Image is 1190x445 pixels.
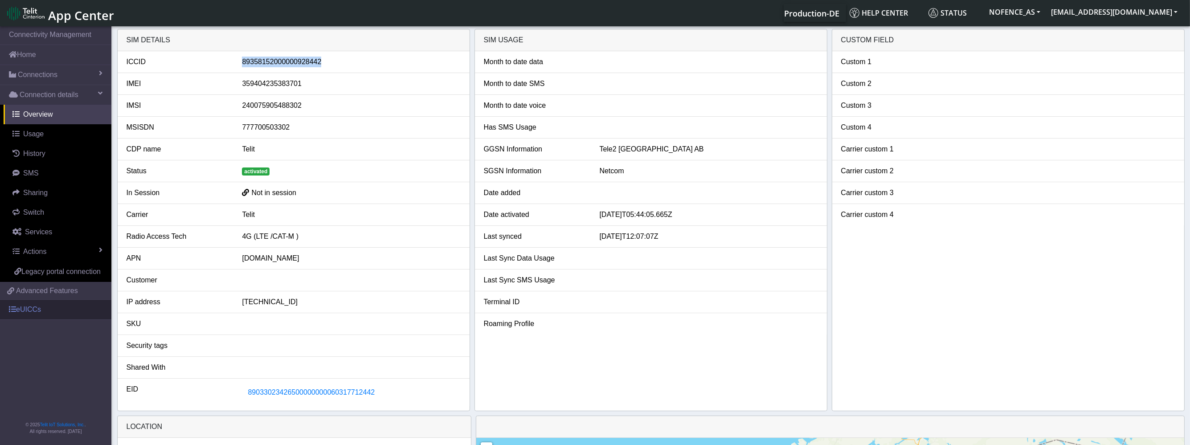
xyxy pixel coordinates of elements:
div: Customer [120,275,236,286]
div: EID [120,384,236,401]
div: Last Sync SMS Usage [477,275,593,286]
div: 359404235383701 [235,78,467,89]
div: 89358152000000928442 [235,57,467,67]
div: Telit [235,209,467,220]
a: Your current platform instance [784,4,839,22]
span: Sharing [23,189,48,196]
div: Custom 3 [834,100,950,111]
button: NOFENCE_AS [984,4,1046,20]
div: Status [120,166,236,176]
span: activated [242,167,270,176]
div: Custom 4 [834,122,950,133]
span: Connections [18,69,57,80]
a: Overview [4,105,111,124]
span: History [23,150,45,157]
button: [EMAIL_ADDRESS][DOMAIN_NAME] [1046,4,1183,20]
div: 777700503302 [235,122,467,133]
a: Sharing [4,183,111,203]
span: Overview [23,110,53,118]
span: App Center [48,7,114,24]
div: Radio Access Tech [120,231,236,242]
span: Services [25,228,52,236]
div: IMSI [120,100,236,111]
div: Has SMS Usage [477,122,593,133]
a: App Center [7,4,113,23]
div: Shared With [120,362,236,373]
span: Not in session [251,189,296,196]
div: Date added [477,188,593,198]
div: 4G (LTE /CAT-M ) [235,231,467,242]
div: SIM usage [475,29,827,51]
div: SGSN Information [477,166,593,176]
span: Connection details [20,90,78,100]
span: Actions [23,248,46,255]
div: GGSN Information [477,144,593,155]
a: Help center [846,4,925,22]
div: SKU [120,318,236,329]
img: logo-telit-cinterion-gw-new.png [7,6,45,20]
div: [TECHNICAL_ID] [235,297,467,307]
div: Carrier custom 2 [834,166,950,176]
a: Services [4,222,111,242]
div: 240075905488302 [235,100,467,111]
div: CDP name [120,144,236,155]
div: Carrier custom 3 [834,188,950,198]
div: Security tags [120,340,236,351]
div: Custom 1 [834,57,950,67]
a: Switch [4,203,111,222]
a: Usage [4,124,111,144]
div: APN [120,253,236,264]
div: In Session [120,188,236,198]
span: Switch [23,208,44,216]
div: Month to date data [477,57,593,67]
div: ICCID [120,57,236,67]
div: Carrier custom 1 [834,144,950,155]
div: IMEI [120,78,236,89]
div: Roaming Profile [477,318,593,329]
span: SMS [23,169,39,177]
div: Last Sync Data Usage [477,253,593,264]
div: Month to date SMS [477,78,593,89]
span: Legacy portal connection [21,268,101,275]
div: Custom field [832,29,1184,51]
div: Telit [235,144,467,155]
div: SIM details [118,29,470,51]
a: History [4,144,111,163]
span: Help center [850,8,908,18]
img: status.svg [928,8,938,18]
a: Actions [4,242,111,261]
div: LOCATION [118,416,471,438]
span: Advanced Features [16,286,78,296]
span: 89033023426500000000060317712442 [248,388,375,396]
div: Netcom [593,166,824,176]
div: Month to date voice [477,100,593,111]
a: Telit IoT Solutions, Inc. [40,422,85,427]
div: MSISDN [120,122,236,133]
a: Status [925,4,984,22]
img: knowledge.svg [850,8,859,18]
a: SMS [4,163,111,183]
div: [DATE]T12:07:07Z [593,231,824,242]
div: Date activated [477,209,593,220]
div: Terminal ID [477,297,593,307]
div: Last synced [477,231,593,242]
span: Status [928,8,967,18]
span: Usage [23,130,44,138]
div: [DOMAIN_NAME] [235,253,467,264]
div: IP address [120,297,236,307]
span: Production-DE [784,8,839,19]
div: Tele2 [GEOGRAPHIC_DATA] AB [593,144,824,155]
div: Carrier [120,209,236,220]
div: Custom 2 [834,78,950,89]
div: Carrier custom 4 [834,209,950,220]
button: 89033023426500000000060317712442 [242,384,380,401]
div: [DATE]T05:44:05.665Z [593,209,824,220]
